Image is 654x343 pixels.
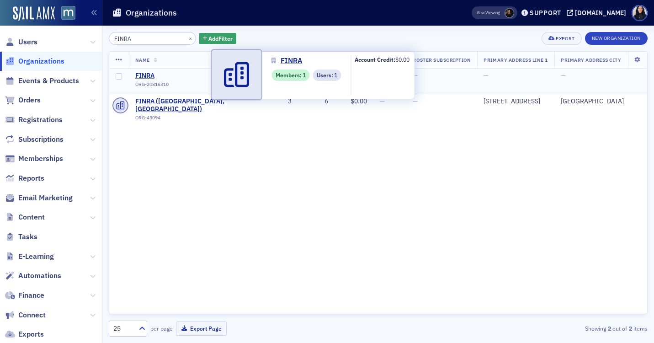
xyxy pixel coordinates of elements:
[13,6,55,21] img: SailAMX
[413,71,418,80] span: —
[317,71,334,79] span: Users :
[271,70,309,81] div: Members: 1
[5,193,73,203] a: Email Marketing
[5,310,46,320] a: Connect
[18,252,54,262] span: E-Learning
[113,324,133,333] div: 25
[477,10,485,16] div: Also
[135,115,247,124] div: ORG-45094
[135,97,247,113] a: FINRA ([GEOGRAPHIC_DATA], [GEOGRAPHIC_DATA])
[5,56,64,66] a: Organizations
[61,6,75,20] img: SailAMX
[304,97,328,106] div: 6
[276,71,303,79] span: Members :
[18,95,41,105] span: Orders
[135,97,247,113] span: FINRA (Rockville, MD)
[355,56,395,63] b: Account Credit:
[18,212,45,222] span: Content
[281,55,303,66] span: FINRA
[413,97,418,105] span: —
[413,57,471,63] span: Roster Subscription
[18,329,44,339] span: Exports
[5,329,44,339] a: Exports
[395,56,409,63] span: $0.00
[199,33,237,44] button: AddFilter
[18,37,37,47] span: Users
[477,10,500,16] span: Viewing
[18,76,79,86] span: Events & Products
[109,32,196,45] input: Search…
[530,9,561,17] div: Support
[18,310,46,320] span: Connect
[505,8,514,18] span: Lauren McDonough
[5,37,37,47] a: Users
[55,6,75,21] a: View Homepage
[5,290,44,300] a: Finance
[135,72,218,80] a: FINRA
[5,76,79,86] a: Events & Products
[18,271,61,281] span: Automations
[18,115,63,125] span: Registrations
[18,154,63,164] span: Memberships
[5,232,37,242] a: Tasks
[5,173,44,183] a: Reports
[126,7,177,18] h1: Organizations
[561,97,641,106] div: [GEOGRAPHIC_DATA]
[380,97,385,105] span: —
[484,57,548,63] span: Primary Address Line 1
[260,97,292,106] div: 3
[542,32,581,45] button: Export
[5,212,45,222] a: Content
[186,34,195,42] button: ×
[575,9,626,17] div: [DOMAIN_NAME]
[606,324,612,332] strong: 2
[18,232,37,242] span: Tasks
[271,55,309,66] a: FINRA
[351,97,367,105] span: $0.00
[5,271,61,281] a: Automations
[18,56,64,66] span: Organizations
[556,36,574,41] div: Export
[561,71,566,80] span: —
[150,324,173,332] label: per page
[5,134,64,145] a: Subscriptions
[5,95,41,105] a: Orders
[313,70,341,81] div: Users: 1
[484,97,548,106] div: [STREET_ADDRESS]
[208,34,233,43] span: Add Filter
[627,324,633,332] strong: 2
[585,32,648,45] button: New Organization
[135,81,218,91] div: ORG-20816310
[567,10,629,16] button: [DOMAIN_NAME]
[5,154,63,164] a: Memberships
[18,134,64,145] span: Subscriptions
[632,5,648,21] span: Profile
[585,33,648,42] a: New Organization
[561,57,622,63] span: Primary Address City
[176,322,227,336] button: Export Page
[18,193,73,203] span: Email Marketing
[18,173,44,183] span: Reports
[5,252,54,262] a: E-Learning
[5,115,63,125] a: Registrations
[484,71,489,80] span: —
[135,57,150,63] span: Name
[474,324,648,332] div: Showing out of items
[18,290,44,300] span: Finance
